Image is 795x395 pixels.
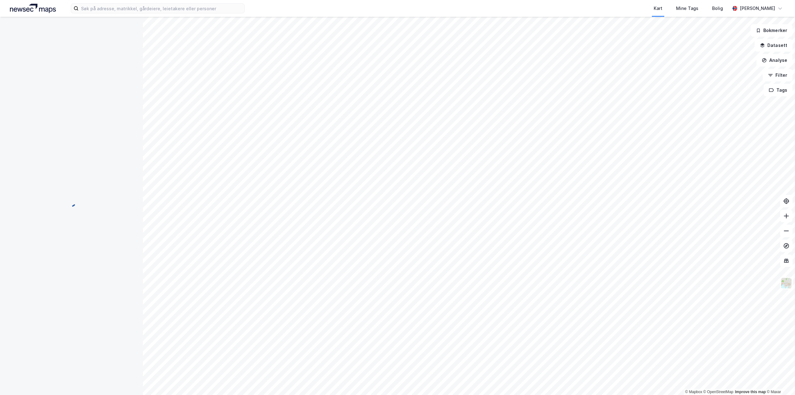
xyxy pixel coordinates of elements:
[654,5,662,12] div: Kart
[10,4,56,13] img: logo.a4113a55bc3d86da70a041830d287a7e.svg
[764,84,793,96] button: Tags
[755,39,793,52] button: Datasett
[740,5,775,12] div: [PERSON_NAME]
[751,24,793,37] button: Bokmerker
[763,69,793,81] button: Filter
[685,390,702,394] a: Mapbox
[764,365,795,395] iframe: Chat Widget
[66,197,76,207] img: spinner.a6d8c91a73a9ac5275cf975e30b51cfb.svg
[712,5,723,12] div: Bolig
[703,390,734,394] a: OpenStreetMap
[735,390,766,394] a: Improve this map
[780,277,792,289] img: Z
[676,5,698,12] div: Mine Tags
[79,4,244,13] input: Søk på adresse, matrikkel, gårdeiere, leietakere eller personer
[756,54,793,67] button: Analyse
